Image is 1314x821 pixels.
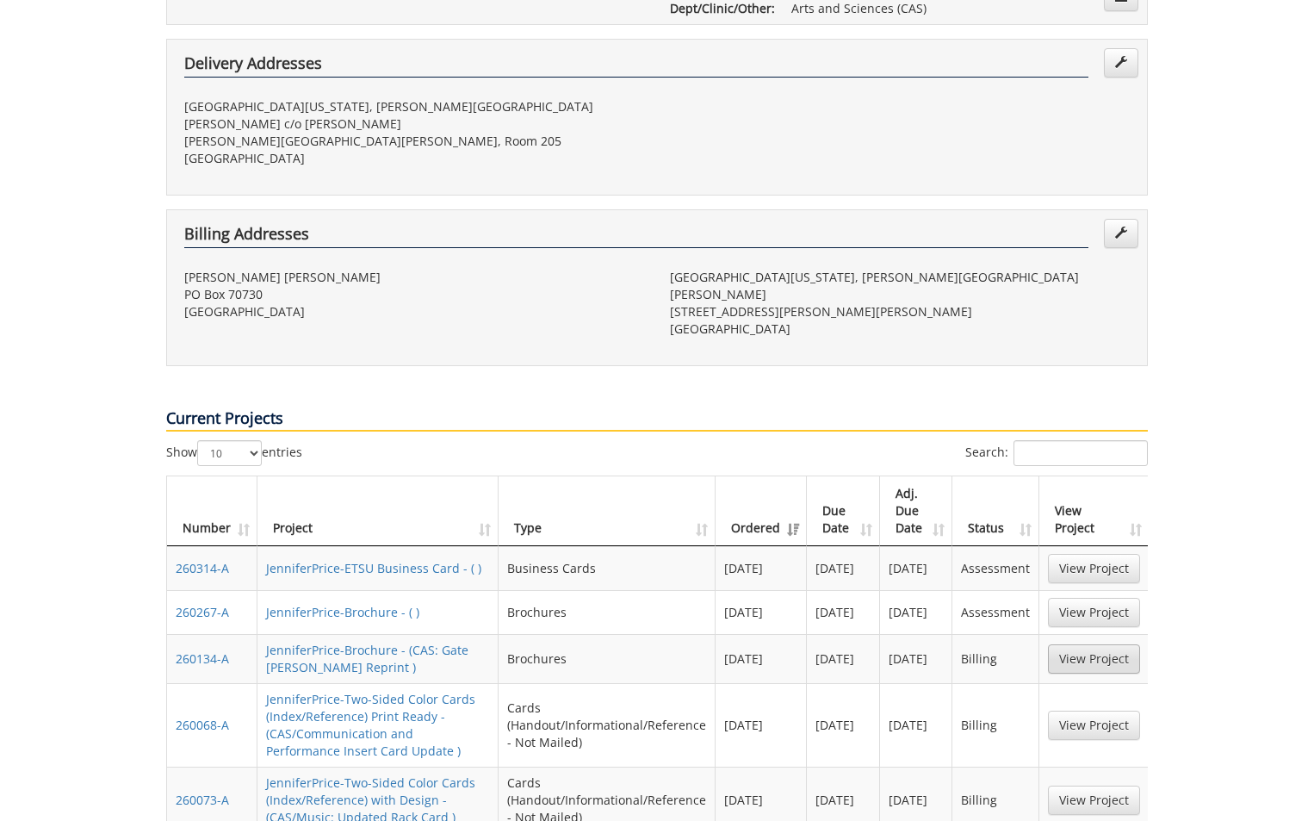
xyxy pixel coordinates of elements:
a: JenniferPrice-Two-Sided Color Cards (Index/Reference) Print Ready - (CAS/Communication and Perfor... [266,691,475,759]
a: 260068-A [176,717,229,733]
p: [GEOGRAPHIC_DATA][US_STATE], [PERSON_NAME][GEOGRAPHIC_DATA][PERSON_NAME] c/o [PERSON_NAME] [184,98,644,133]
a: 260314-A [176,560,229,576]
td: [DATE] [807,634,879,683]
th: Type: activate to sort column ascending [499,476,716,546]
h4: Delivery Addresses [184,55,1088,78]
a: JenniferPrice-Brochure - (CAS: Gate [PERSON_NAME] Reprint ) [266,642,468,675]
td: Brochures [499,634,716,683]
td: [DATE] [716,683,807,767]
td: [DATE] [807,683,879,767]
p: [GEOGRAPHIC_DATA] [184,303,644,320]
td: [DATE] [807,590,879,634]
td: [DATE] [716,634,807,683]
select: Showentries [197,440,262,466]
a: View Project [1048,598,1140,627]
td: Billing [952,634,1039,683]
td: [DATE] [716,546,807,590]
a: 260134-A [176,650,229,667]
td: Cards (Handout/Informational/Reference - Not Mailed) [499,683,716,767]
td: Brochures [499,590,716,634]
p: [PERSON_NAME][GEOGRAPHIC_DATA][PERSON_NAME], Room 205 [184,133,644,150]
p: Current Projects [166,407,1148,432]
p: [PERSON_NAME] [PERSON_NAME] [184,269,644,286]
th: Number: activate to sort column ascending [167,476,257,546]
p: [GEOGRAPHIC_DATA] [670,320,1130,338]
th: Ordered: activate to sort column ascending [716,476,807,546]
td: [DATE] [880,546,952,590]
h4: Billing Addresses [184,226,1088,248]
a: Edit Addresses [1104,219,1138,248]
input: Search: [1013,440,1148,466]
a: JenniferPrice-Brochure - ( ) [266,604,419,620]
th: View Project: activate to sort column ascending [1039,476,1149,546]
td: [DATE] [807,546,879,590]
p: [STREET_ADDRESS][PERSON_NAME][PERSON_NAME] [670,303,1130,320]
label: Search: [965,440,1148,466]
a: View Project [1048,711,1140,740]
th: Adj. Due Date: activate to sort column ascending [880,476,952,546]
a: 260073-A [176,792,229,808]
td: Business Cards [499,546,716,590]
a: JenniferPrice-ETSU Business Card - ( ) [266,560,481,576]
th: Due Date: activate to sort column ascending [807,476,879,546]
td: Billing [952,683,1039,767]
th: Status: activate to sort column ascending [952,476,1039,546]
td: [DATE] [880,634,952,683]
p: [GEOGRAPHIC_DATA] [184,150,644,167]
a: View Project [1048,786,1140,815]
a: Edit Addresses [1104,48,1138,78]
label: Show entries [166,440,302,466]
a: View Project [1048,644,1140,674]
p: PO Box 70730 [184,286,644,303]
th: Project: activate to sort column ascending [257,476,499,546]
td: Assessment [952,546,1039,590]
p: [GEOGRAPHIC_DATA][US_STATE], [PERSON_NAME][GEOGRAPHIC_DATA][PERSON_NAME] [670,269,1130,303]
td: Assessment [952,590,1039,634]
a: View Project [1048,554,1140,583]
td: [DATE] [880,590,952,634]
td: [DATE] [716,590,807,634]
td: [DATE] [880,683,952,767]
a: 260267-A [176,604,229,620]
